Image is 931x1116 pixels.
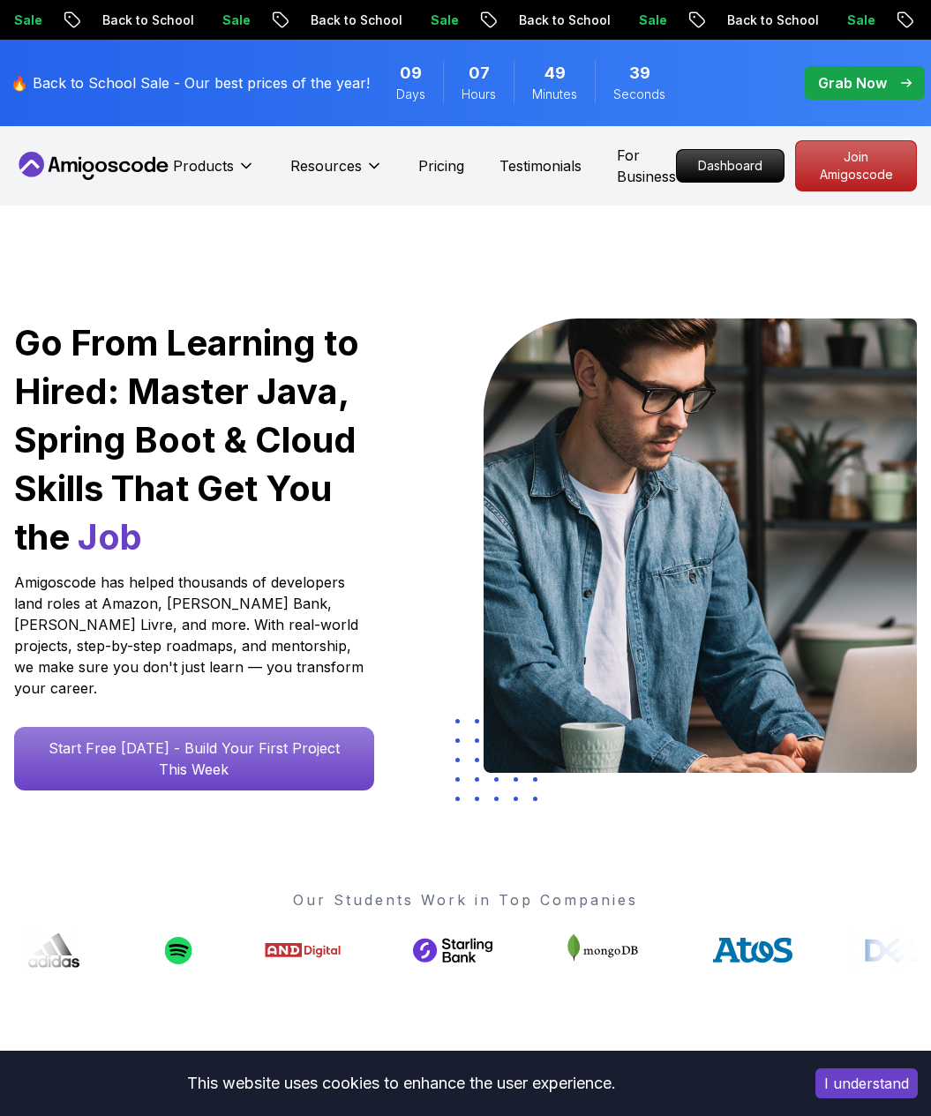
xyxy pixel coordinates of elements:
[14,727,374,790] a: Start Free [DATE] - Build Your First Project This Week
[617,145,676,187] a: For Business
[544,61,566,86] span: 49 Minutes
[173,155,255,191] button: Products
[14,889,917,910] p: Our Students Work in Top Companies
[2,11,122,29] p: Back to School
[795,140,917,191] a: Join Amigoscode
[210,11,330,29] p: Back to School
[469,61,490,86] span: 7 Hours
[173,155,234,176] p: Products
[538,11,595,29] p: Sale
[400,61,422,86] span: 9 Days
[14,318,374,561] h1: Go From Learning to Hired: Master Java, Spring Boot & Cloud Skills That Get You the
[330,11,387,29] p: Sale
[122,11,178,29] p: Sale
[13,1064,789,1103] div: This website uses cookies to enhance the user experience.
[747,11,803,29] p: Sale
[290,155,383,191] button: Resources
[14,572,374,699] p: Amigoscode has helped thousands of developers land roles at Amazon, [PERSON_NAME] Bank, [PERSON_N...
[290,155,362,176] p: Resources
[462,86,496,103] span: Hours
[418,155,464,176] a: Pricing
[676,149,785,183] a: Dashboard
[815,1068,918,1098] button: Accept cookies
[613,86,665,103] span: Seconds
[818,72,887,94] p: Grab Now
[796,141,916,191] p: Join Amigoscode
[677,150,784,182] p: Dashboard
[11,72,370,94] p: 🔥 Back to School Sale - Our best prices of the year!
[484,318,917,773] img: hero
[629,61,650,86] span: 39 Seconds
[499,155,582,176] a: Testimonials
[418,11,538,29] p: Back to School
[396,86,425,103] span: Days
[532,86,577,103] span: Minutes
[78,515,142,558] span: Job
[627,11,747,29] p: Back to School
